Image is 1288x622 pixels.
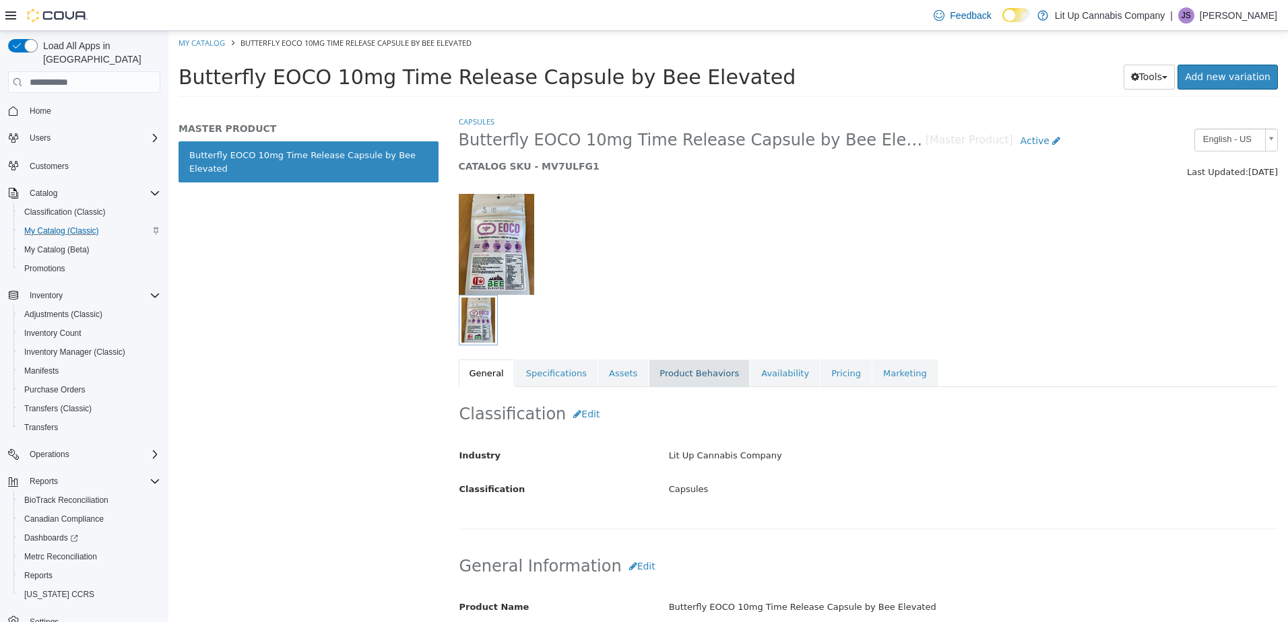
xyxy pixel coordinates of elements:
[1027,98,1091,119] span: English - US
[19,325,87,341] a: Inventory Count
[19,511,160,527] span: Canadian Compliance
[24,130,160,146] span: Users
[24,384,86,395] span: Purchase Orders
[290,329,346,357] a: General
[30,133,51,143] span: Users
[3,129,166,147] button: Users
[582,329,651,357] a: Availability
[24,207,106,217] span: Classification (Classic)
[24,287,160,304] span: Inventory
[30,449,69,460] span: Operations
[10,7,57,17] a: My Catalog
[397,371,439,396] button: Edit
[19,549,160,565] span: Metrc Reconciliation
[1080,136,1109,146] span: [DATE]
[24,514,104,524] span: Canadian Compliance
[24,244,90,255] span: My Catalog (Beta)
[38,39,160,66] span: Load All Apps in [GEOGRAPHIC_DATA]
[24,495,108,506] span: BioTrack Reconciliation
[24,158,74,174] a: Customers
[19,401,97,417] a: Transfers (Classic)
[845,98,900,123] a: Active
[24,328,82,339] span: Inventory Count
[3,445,166,464] button: Operations
[13,305,166,324] button: Adjustments (Classic)
[291,419,333,429] span: Industry
[24,102,160,119] span: Home
[24,185,160,201] span: Catalog
[13,491,166,510] button: BioTrack Reconciliation
[24,347,125,357] span: Inventory Manager (Classic)
[1009,34,1109,59] a: Add new variation
[27,9,88,22] img: Cova
[13,259,166,278] button: Promotions
[10,92,270,104] h5: MASTER PRODUCT
[10,110,270,151] a: Butterfly EOCO 10mg Time Release Capsule by Bee Elevated
[13,585,166,604] button: [US_STATE] CCRS
[24,589,94,600] span: [US_STATE] CCRS
[1182,7,1191,24] span: JS
[24,366,59,376] span: Manifests
[13,240,166,259] button: My Catalog (Beta)
[13,203,166,221] button: Classification (Classic)
[490,413,1119,437] div: Lit Up Cannabis Company
[10,34,627,58] span: Butterfly EOCO 10mg Time Release Capsule by Bee Elevated
[1019,136,1080,146] span: Last Updated:
[347,329,429,357] a: Specifications
[30,161,69,172] span: Customers
[19,419,160,436] span: Transfers
[13,380,166,399] button: Purchase Orders
[290,163,366,264] img: 150
[290,99,758,120] span: Butterfly EOCO 10mg Time Release Capsule by Bee Elevated
[852,104,881,115] span: Active
[19,242,95,258] a: My Catalog (Beta)
[490,565,1119,588] div: Butterfly EOCO 10mg Time Release Capsule by Bee Elevated
[13,399,166,418] button: Transfers (Classic)
[24,403,92,414] span: Transfers (Classic)
[19,492,114,508] a: BioTrack Reconciliation
[291,371,1109,396] h2: Classification
[1200,7,1277,24] p: [PERSON_NAME]
[3,184,166,203] button: Catalog
[19,223,104,239] a: My Catalog (Classic)
[19,204,111,220] a: Classification (Classic)
[19,204,160,220] span: Classification (Classic)
[13,361,166,380] button: Manifests
[1026,98,1109,120] a: English - US
[24,422,58,433] span: Transfers
[24,551,97,562] span: Metrc Reconciliation
[3,286,166,305] button: Inventory
[13,324,166,343] button: Inventory Count
[19,261,71,277] a: Promotions
[928,2,996,29] a: Feedback
[430,329,480,357] a: Assets
[19,363,64,379] a: Manifests
[19,306,108,322] a: Adjustments (Classic)
[652,329,703,357] a: Pricing
[3,155,166,175] button: Customers
[19,419,63,436] a: Transfers
[19,567,58,584] a: Reports
[291,523,1109,548] h2: General Information
[291,571,361,581] span: Product Name
[480,329,581,357] a: Product Behaviors
[1055,7,1165,24] p: Lit Up Cannabis Company
[19,363,160,379] span: Manifests
[13,510,166,528] button: Canadian Compliance
[19,382,91,398] a: Purchase Orders
[24,473,63,489] button: Reports
[290,85,326,96] a: Capsules
[72,7,303,17] span: Butterfly EOCO 10mg Time Release Capsule by Bee Elevated
[19,344,160,360] span: Inventory Manager (Classic)
[290,129,900,141] h5: CATALOG SKU - MV7ULFG1
[453,523,494,548] button: Edit
[13,528,166,547] a: Dashboards
[24,570,53,581] span: Reports
[19,567,160,584] span: Reports
[30,290,63,301] span: Inventory
[3,472,166,491] button: Reports
[13,221,166,240] button: My Catalog (Classic)
[24,446,75,462] button: Operations
[19,242,160,258] span: My Catalog (Beta)
[24,226,99,236] span: My Catalog (Classic)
